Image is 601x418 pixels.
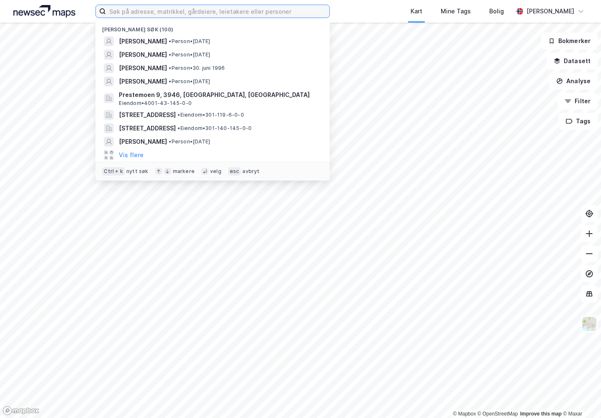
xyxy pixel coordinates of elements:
[169,138,210,145] span: Person • [DATE]
[119,90,320,100] span: Prestemoen 9, 3946, [GEOGRAPHIC_DATA], [GEOGRAPHIC_DATA]
[173,168,195,175] div: markere
[559,378,601,418] iframe: Chat Widget
[119,50,167,60] span: [PERSON_NAME]
[453,411,476,417] a: Mapbox
[177,125,180,131] span: •
[441,6,471,16] div: Mine Tags
[478,411,518,417] a: OpenStreetMap
[210,168,221,175] div: velg
[169,51,210,58] span: Person • [DATE]
[119,150,144,160] button: Vis flere
[169,38,210,45] span: Person • [DATE]
[177,125,252,132] span: Eiendom • 301-140-145-0-0
[547,53,598,69] button: Datasett
[3,406,39,415] a: Mapbox homepage
[559,113,598,130] button: Tags
[228,167,241,176] div: esc
[169,51,171,58] span: •
[177,112,244,118] span: Eiendom • 301-119-6-0-0
[489,6,504,16] div: Bolig
[119,100,192,107] span: Eiendom • 4001-43-145-0-0
[169,65,225,71] span: Person • 30. juni 1996
[541,33,598,49] button: Bokmerker
[557,93,598,110] button: Filter
[169,65,171,71] span: •
[177,112,180,118] span: •
[106,5,329,18] input: Søk på adresse, matrikkel, gårdeiere, leietakere eller personer
[411,6,422,16] div: Kart
[520,411,562,417] a: Improve this map
[549,73,598,89] button: Analyse
[95,20,330,35] div: [PERSON_NAME] søk (100)
[242,168,259,175] div: avbryt
[119,110,176,120] span: [STREET_ADDRESS]
[169,138,171,145] span: •
[169,38,171,44] span: •
[13,5,75,18] img: logo.a4113a55bc3d86da70a041830d287a7e.svg
[527,6,574,16] div: [PERSON_NAME]
[102,167,125,176] div: Ctrl + k
[119,63,167,73] span: [PERSON_NAME]
[126,168,149,175] div: nytt søk
[119,76,167,87] span: [PERSON_NAME]
[119,123,176,133] span: [STREET_ADDRESS]
[119,36,167,46] span: [PERSON_NAME]
[581,316,597,332] img: Z
[119,137,167,147] span: [PERSON_NAME]
[169,78,210,85] span: Person • [DATE]
[169,78,171,84] span: •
